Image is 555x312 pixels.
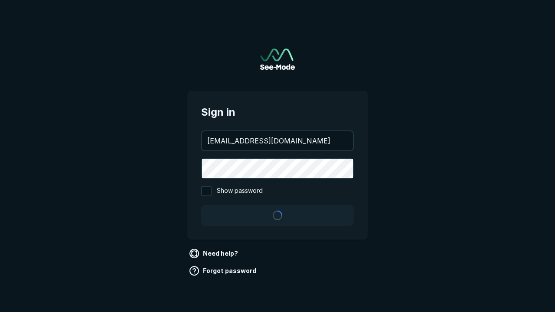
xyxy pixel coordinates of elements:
img: See-Mode Logo [260,49,295,70]
a: Go to sign in [260,49,295,70]
input: your@email.com [202,131,353,150]
span: Sign in [201,104,354,120]
span: Show password [217,186,263,196]
a: Need help? [187,247,242,260]
a: Forgot password [187,264,260,278]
